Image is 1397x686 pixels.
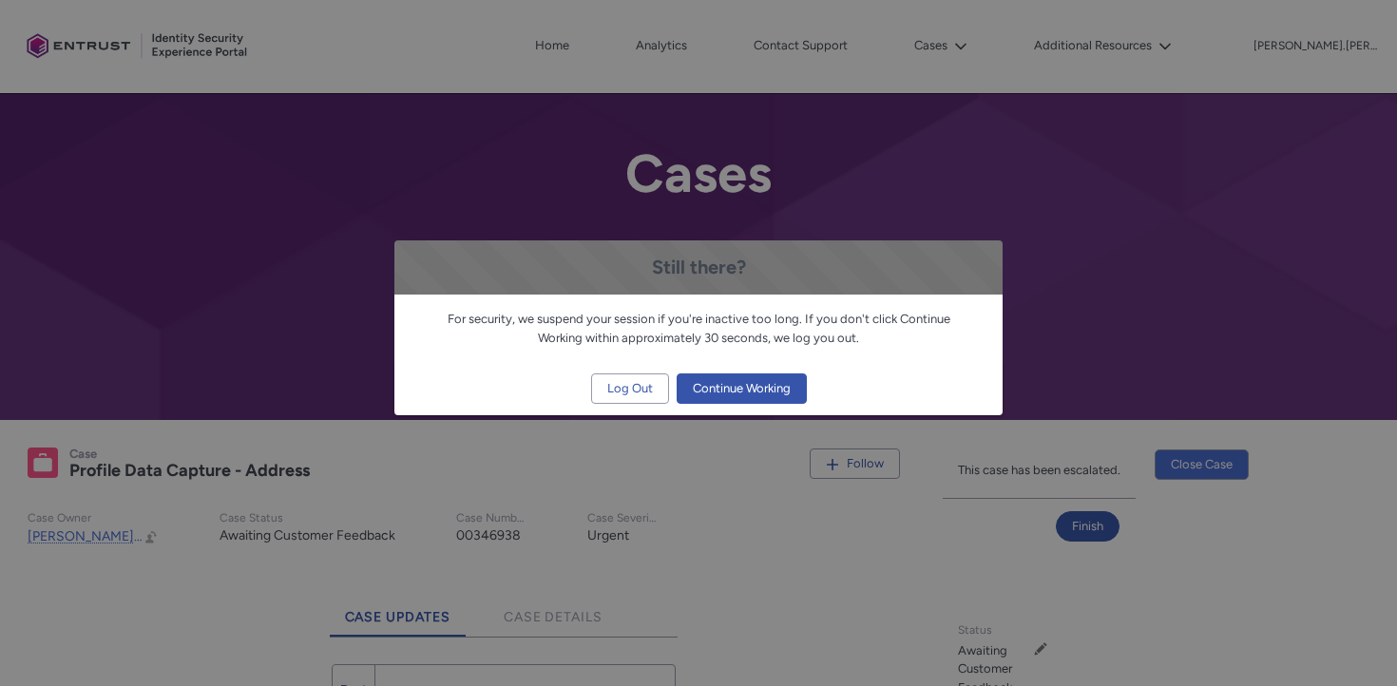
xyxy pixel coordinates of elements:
[693,374,791,403] span: Continue Working
[591,373,669,404] button: Log Out
[652,256,746,278] span: Still there?
[448,312,950,345] span: For security, we suspend your session if you're inactive too long. If you don't click Continue Wo...
[677,373,807,404] button: Continue Working
[607,374,653,403] span: Log Out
